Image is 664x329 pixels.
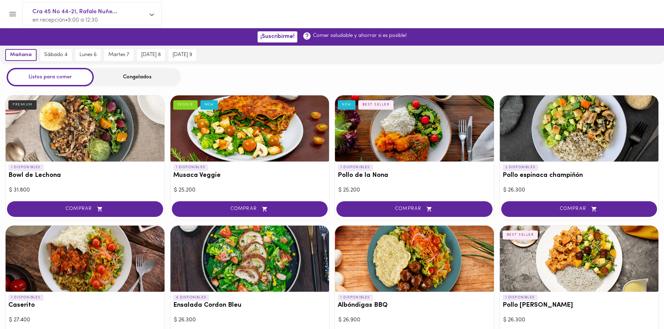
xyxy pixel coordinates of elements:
button: COMPRAR [336,201,493,217]
div: Bowl de Lechona [6,95,165,162]
h3: Albóndigas BBQ [338,302,491,309]
h3: Bowl de Lechona [8,172,162,179]
span: COMPRAR [16,206,154,212]
div: $ 31.800 [9,186,161,194]
div: $ 25.200 [174,186,326,194]
div: NEW [200,100,218,109]
span: COMPRAR [345,206,484,212]
h3: Caserito [8,302,162,309]
button: sábado 4 [40,49,72,61]
h3: Pollo de la Nona [338,172,491,179]
button: Menu [4,6,21,23]
div: $ 26.300 [174,316,326,324]
div: $ 25.200 [338,186,490,194]
div: Pollo Tikka Massala [500,226,659,292]
div: Ensalada Cordon Bleu [170,226,329,292]
p: 4 DISPONIBLES [173,295,209,301]
button: COMPRAR [501,201,657,217]
p: Comer saludable y ahorrar si es posible! [313,32,407,39]
span: [DATE] 9 [173,52,192,58]
div: Caserito [6,226,165,292]
span: COMPRAR [510,206,649,212]
span: en recepción • 9:00 a 12:30 [32,17,98,23]
div: $ 26.300 [503,186,655,194]
span: COMPRAR [181,206,319,212]
span: mañana [10,52,32,58]
div: Pollo de la Nona [335,95,494,162]
span: martes 7 [108,52,129,58]
button: COMPRAR [172,201,328,217]
div: PREMIUM [8,100,37,109]
div: Congelados [94,68,181,86]
span: ¡Suscribirme! [260,33,295,40]
div: VEGGIE [173,100,198,109]
p: 1 DISPONIBLES [338,295,373,301]
div: Pollo espinaca champiñón [500,95,659,162]
span: lunes 6 [79,52,97,58]
div: $ 26.300 [503,316,655,324]
div: BEST SELLER [503,230,538,240]
p: 1 DISPONIBLES [503,295,538,301]
button: martes 7 [104,49,133,61]
h3: Pollo espinaca champiñón [503,172,656,179]
p: 1 DISPONIBLES [338,164,373,171]
button: [DATE] 8 [137,49,165,61]
div: NEW [338,100,356,109]
h3: Musaca Veggie [173,172,327,179]
button: lunes 6 [75,49,101,61]
span: Cra 45 No 44-21, Rafale Nuñe... [32,7,145,16]
div: $ 27.400 [9,316,161,324]
p: 1 DISPONIBLES [8,164,44,171]
p: 1 DISPONIBLES [8,295,44,301]
p: 1 DISPONIBLES [173,164,208,171]
div: Musaca Veggie [170,95,329,162]
h3: Ensalada Cordon Bleu [173,302,327,309]
span: sábado 4 [44,52,68,58]
div: Listos para comer [7,68,94,86]
div: $ 26.900 [338,316,490,324]
div: Albóndigas BBQ [335,226,494,292]
p: 2 DISPONIBLES [503,164,539,171]
button: COMPRAR [7,201,163,217]
button: [DATE] 9 [168,49,196,61]
button: mañana [5,49,37,61]
button: ¡Suscribirme! [258,31,297,42]
h3: Pollo [PERSON_NAME] [503,302,656,309]
div: BEST SELLER [358,100,394,109]
span: [DATE] 8 [141,52,161,58]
